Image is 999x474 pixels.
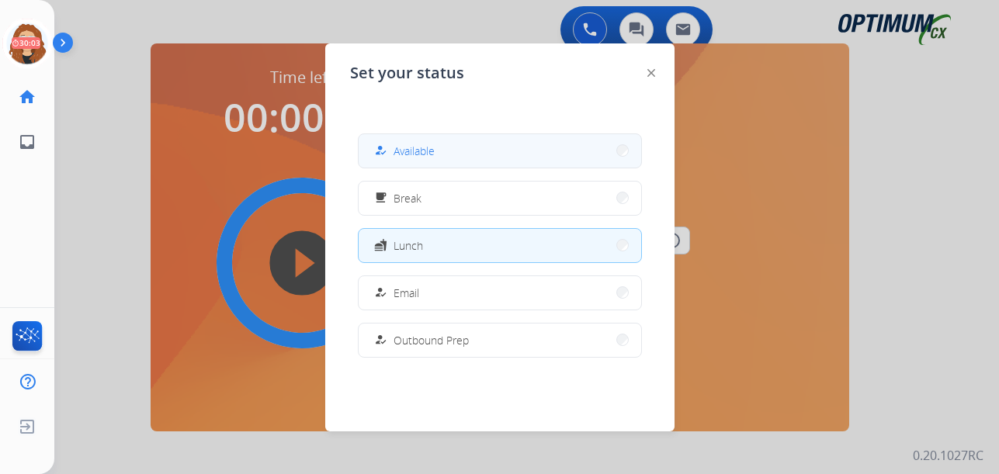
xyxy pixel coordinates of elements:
span: Outbound Prep [394,332,469,348]
p: 0.20.1027RC [913,446,983,465]
button: Outbound Prep [359,323,641,357]
mat-icon: how_to_reg [373,334,387,347]
button: Available [359,134,641,168]
button: Break [359,182,641,215]
mat-icon: home [18,88,36,106]
span: Break [394,190,421,206]
button: Email [359,276,641,310]
mat-icon: fastfood [373,239,387,252]
span: Email [394,285,419,301]
span: Set your status [350,62,464,84]
mat-icon: inbox [18,133,36,151]
span: Lunch [394,237,423,254]
img: close-button [647,69,655,77]
button: Lunch [359,229,641,262]
mat-icon: how_to_reg [373,286,387,299]
mat-icon: how_to_reg [373,144,387,157]
span: Available [394,143,435,159]
mat-icon: free_breakfast [373,192,387,205]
